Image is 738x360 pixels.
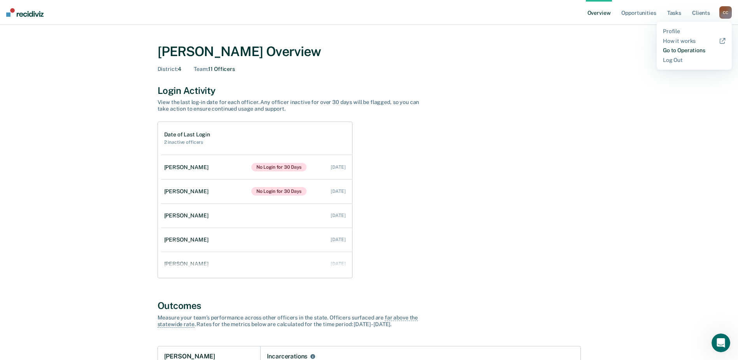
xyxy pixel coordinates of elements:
[158,314,430,328] div: Measure your team’s performance across other officer s in the state. Officer s surfaced are . Rat...
[158,44,581,60] div: [PERSON_NAME] Overview
[331,261,345,266] div: [DATE]
[164,212,212,219] div: [PERSON_NAME]
[331,213,345,218] div: [DATE]
[164,139,210,145] h2: 2 inactive officers
[158,300,581,311] div: Outcomes
[164,236,212,243] div: [PERSON_NAME]
[663,47,726,54] a: Go to Operations
[194,66,235,72] div: 11 Officers
[251,163,307,171] span: No Login for 30 Days
[663,28,726,35] a: Profile
[194,66,208,72] span: Team :
[161,205,352,227] a: [PERSON_NAME] [DATE]
[158,66,182,72] div: 4
[331,237,345,242] div: [DATE]
[712,334,730,352] iframe: Intercom live chat
[719,6,732,19] button: CC
[331,189,345,194] div: [DATE]
[161,155,352,179] a: [PERSON_NAME]No Login for 30 Days [DATE]
[161,179,352,203] a: [PERSON_NAME]No Login for 30 Days [DATE]
[719,6,732,19] div: C C
[331,164,345,170] div: [DATE]
[164,261,212,267] div: [PERSON_NAME]
[164,131,210,138] h1: Date of Last Login
[158,66,178,72] span: District :
[158,85,581,96] div: Login Activity
[161,229,352,251] a: [PERSON_NAME] [DATE]
[663,57,726,64] a: Log Out
[251,187,307,196] span: No Login for 30 Days
[6,8,44,17] img: Recidiviz
[164,188,212,195] div: [PERSON_NAME]
[663,38,726,44] a: How it works
[164,164,212,171] div: [PERSON_NAME]
[158,99,430,112] div: View the last log-in date for each officer. Any officer inactive for over 30 days will be flagged...
[161,253,352,275] a: [PERSON_NAME] [DATE]
[158,314,418,328] span: far above the statewide rate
